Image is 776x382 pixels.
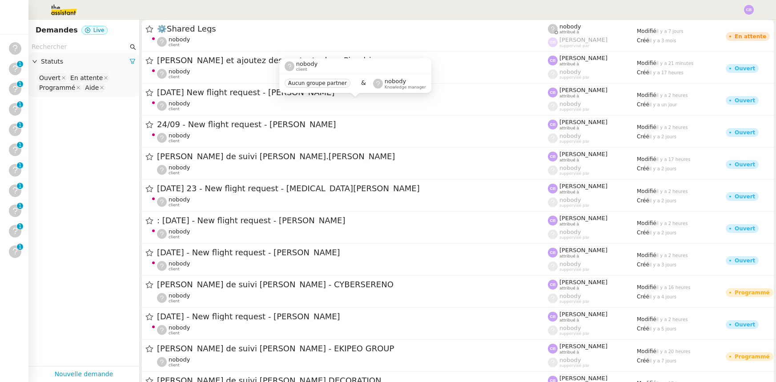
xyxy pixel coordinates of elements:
[735,162,755,167] div: Ouvert
[157,324,548,336] app-user-detailed-label: client
[361,78,366,89] span: &
[85,84,99,92] div: Aide
[559,222,579,227] span: attribué à
[559,190,579,195] span: attribué à
[548,184,558,193] img: svg
[548,37,558,47] img: svg
[157,249,548,257] span: [DATE] - New flight request - [PERSON_NAME]
[559,299,589,304] span: suppervisé par
[157,356,548,368] app-user-detailed-label: client
[157,68,548,80] app-user-detailed-label: client
[559,101,581,107] span: nobody
[39,84,75,92] div: Programmé
[18,142,22,150] p: 1
[637,60,656,66] span: Modifié
[656,29,684,34] span: il y a 7 jours
[93,27,105,33] span: Live
[83,83,105,92] nz-select-item: Aide
[656,125,688,130] span: il y a 2 heures
[559,44,589,48] span: suppervisé par
[285,79,350,88] nz-tag: Aucun groupe partner
[559,311,607,318] span: [PERSON_NAME]
[559,126,579,131] span: attribué à
[385,78,406,84] span: nobody
[735,130,755,135] div: Ouvert
[649,166,676,171] span: il y a 2 jours
[157,260,548,272] app-user-detailed-label: client
[70,74,103,82] div: En attente
[559,165,581,171] span: nobody
[17,162,23,169] nz-badge-sup: 1
[637,28,656,34] span: Modifié
[735,66,755,71] div: Ouvert
[169,356,190,363] span: nobody
[18,122,22,130] p: 1
[18,223,22,231] p: 1
[169,164,190,171] span: nobody
[548,325,637,336] app-user-label: suppervisé par
[18,203,22,211] p: 1
[649,326,676,331] span: il y a 5 jours
[548,215,637,226] app-user-label: attribué à
[559,62,579,67] span: attribué à
[157,153,548,161] span: [PERSON_NAME] de suivi [PERSON_NAME].[PERSON_NAME]
[17,122,23,128] nz-badge-sup: 1
[559,279,607,285] span: [PERSON_NAME]
[735,258,755,263] div: Ouvert
[548,120,558,129] img: svg
[17,61,23,67] nz-badge-sup: 1
[559,286,579,291] span: attribué à
[656,317,688,322] span: il y a 2 heures
[17,183,23,189] nz-badge-sup: 1
[548,229,637,240] app-user-label: suppervisé par
[559,343,607,350] span: [PERSON_NAME]
[559,107,589,112] span: suppervisé par
[18,162,22,170] p: 1
[649,102,677,107] span: il y a un jour
[548,261,637,272] app-user-label: suppervisé par
[548,279,637,290] app-user-label: attribué à
[637,156,656,162] span: Modifié
[157,345,548,353] span: [PERSON_NAME] de suivi [PERSON_NAME] - EKIPEO GROUP
[169,196,190,203] span: nobody
[548,247,637,258] app-user-label: attribué à
[649,294,676,299] span: il y a 4 jours
[559,36,607,43] span: [PERSON_NAME]
[548,55,637,66] app-user-label: attribué à
[735,290,770,295] div: Programmé
[656,285,691,290] span: il y a 16 heures
[36,24,78,36] nz-page-header-title: Demandes
[656,93,688,98] span: il y a 2 heures
[559,203,589,208] span: suppervisé par
[157,100,548,112] app-user-detailed-label: client
[559,119,607,125] span: [PERSON_NAME]
[559,87,607,93] span: [PERSON_NAME]
[169,292,190,299] span: nobody
[169,139,180,144] span: client
[656,157,691,162] span: il y a 17 heures
[28,53,139,70] div: Statuts
[637,358,649,364] span: Créé
[548,311,637,322] app-user-label: attribué à
[559,229,581,235] span: nobody
[548,280,558,290] img: svg
[18,244,22,252] p: 1
[373,78,426,89] app-user-label: Knowledge manager
[559,171,589,176] span: suppervisé par
[157,121,548,129] span: 24/09 - New flight request - [PERSON_NAME]
[169,43,180,48] span: client
[656,349,691,354] span: il y a 20 heures
[637,92,656,98] span: Modifié
[637,101,649,108] span: Créé
[548,312,558,322] img: svg
[656,61,694,66] span: il y a 21 minutes
[637,69,649,76] span: Créé
[559,325,581,331] span: nobody
[37,73,67,82] nz-select-item: Ouvert
[169,132,190,139] span: nobody
[55,369,113,379] a: Nouvelle demande
[169,235,180,240] span: client
[157,196,548,208] app-user-detailed-label: client
[559,197,581,203] span: nobody
[169,228,190,235] span: nobody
